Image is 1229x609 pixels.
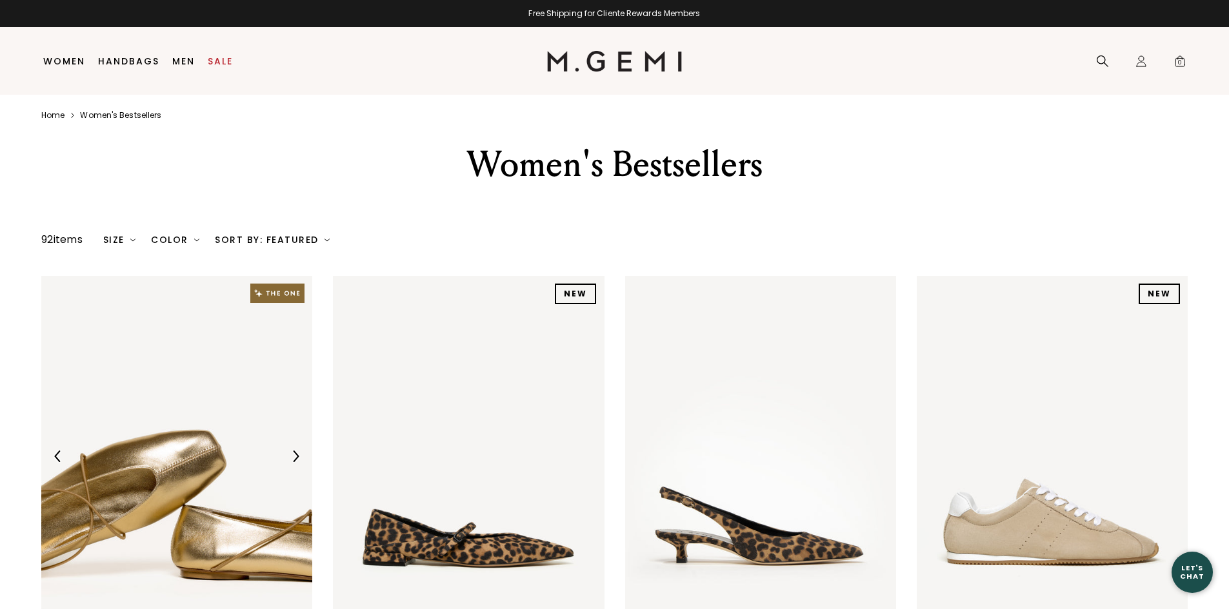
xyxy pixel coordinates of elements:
div: Let's Chat [1172,564,1213,580]
a: Women [43,56,85,66]
img: chevron-down.svg [194,237,199,242]
a: Sale [208,56,233,66]
div: Women's Bestsellers [391,141,839,188]
a: Handbags [98,56,159,66]
div: NEW [1139,284,1180,304]
div: NEW [555,284,596,304]
img: The One tag [250,284,305,303]
a: Home [41,110,65,121]
div: Color [151,235,199,245]
img: chevron-down.svg [130,237,135,242]
div: Sort By: Featured [215,235,330,245]
img: chevron-down.svg [325,237,330,242]
a: Women's bestsellers [80,110,161,121]
span: 0 [1174,57,1186,70]
img: Next Arrow [290,450,301,462]
a: Men [172,56,195,66]
img: Previous Arrow [52,450,64,462]
img: M.Gemi [547,51,682,72]
div: 92 items [41,232,83,247]
div: Size [103,235,136,245]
